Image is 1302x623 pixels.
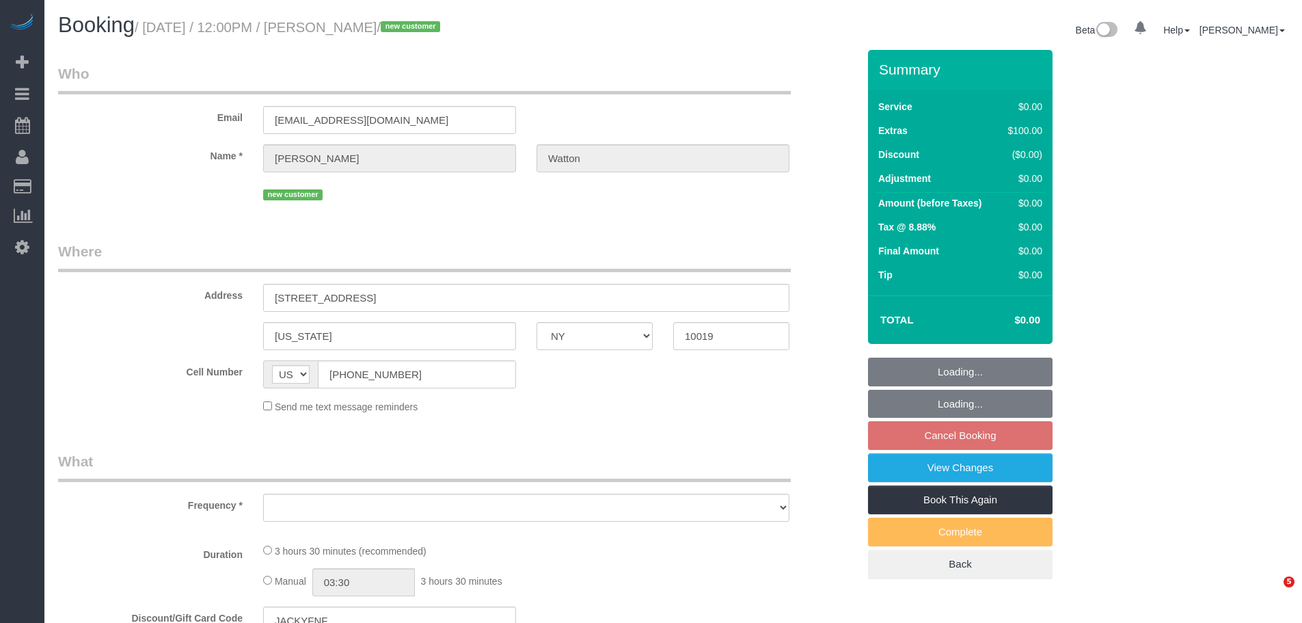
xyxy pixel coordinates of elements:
legend: Where [58,241,791,272]
label: Extras [878,124,908,137]
div: $0.00 [1003,196,1042,210]
label: Adjustment [878,172,931,185]
h3: Summary [879,62,1046,77]
span: Manual [275,576,306,587]
label: Duration [48,543,253,561]
img: New interface [1095,22,1117,40]
div: $0.00 [1003,220,1042,234]
div: $0.00 [1003,244,1042,258]
label: Service [878,100,912,114]
legend: Who [58,64,791,94]
div: $0.00 [1003,268,1042,282]
div: $0.00 [1003,172,1042,185]
a: View Changes [868,453,1053,482]
span: new customer [381,21,440,32]
label: Name * [48,144,253,163]
label: Final Amount [878,244,939,258]
label: Cell Number [48,360,253,379]
label: Amount (before Taxes) [878,196,981,210]
strong: Total [880,314,914,326]
a: Beta [1076,25,1118,36]
input: First Name [263,144,516,172]
legend: What [58,451,791,482]
span: new customer [263,189,323,200]
a: [PERSON_NAME] [1199,25,1285,36]
input: Cell Number [318,360,516,388]
iframe: Intercom live chat [1256,576,1288,609]
h4: $0.00 [974,315,1040,326]
label: Email [48,106,253,124]
span: 5 [1284,576,1294,587]
input: Last Name [537,144,789,172]
span: 3 hours 30 minutes [421,576,502,587]
div: $0.00 [1003,100,1042,114]
div: ($0.00) [1003,148,1042,161]
input: Email [263,106,516,134]
label: Discount [878,148,919,161]
label: Tax @ 8.88% [878,220,936,234]
label: Address [48,284,253,302]
a: Help [1163,25,1190,36]
div: $100.00 [1003,124,1042,137]
small: / [DATE] / 12:00PM / [PERSON_NAME] [135,20,444,35]
a: Book This Again [868,486,1053,514]
a: Back [868,550,1053,579]
label: Tip [878,268,893,282]
input: City [263,322,516,350]
img: Automaid Logo [8,14,36,33]
span: Booking [58,13,135,37]
span: / [377,20,444,35]
span: Send me text message reminders [275,401,418,412]
label: Frequency * [48,494,253,512]
input: Zip Code [673,322,789,350]
span: 3 hours 30 minutes (recommended) [275,546,426,557]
